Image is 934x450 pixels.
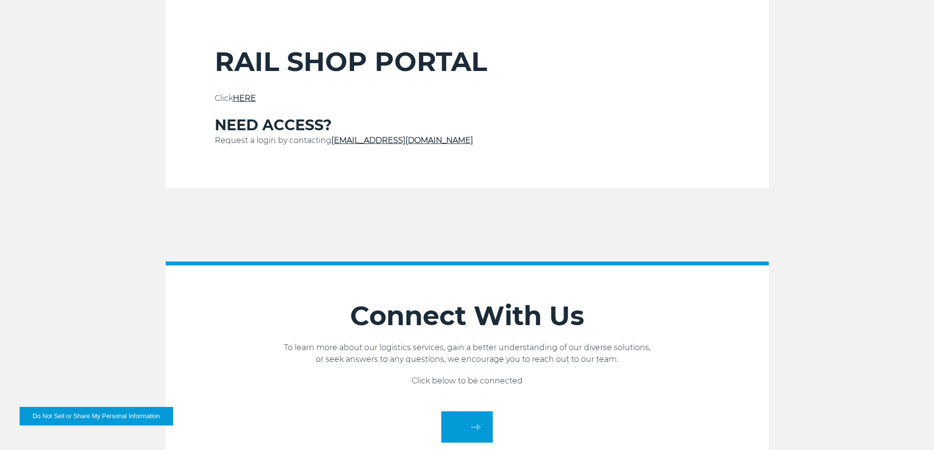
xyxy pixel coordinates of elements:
[215,93,720,104] p: Click
[215,46,720,78] h2: RAIL SHOP PORTAL
[331,136,473,145] a: [EMAIL_ADDRESS][DOMAIN_NAME]
[166,375,769,387] p: Click below to be connected
[20,407,173,426] button: Do Not Sell or Share My Personal Information
[215,135,720,146] p: Request a login by contacting
[215,116,720,135] h3: NEED ACCESS?
[166,300,769,332] h2: Connect With Us
[166,342,769,365] p: To learn more about our logistics services, gain a better understanding of our diverse solutions,...
[233,94,256,103] a: HERE
[441,411,493,443] a: arrow arrow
